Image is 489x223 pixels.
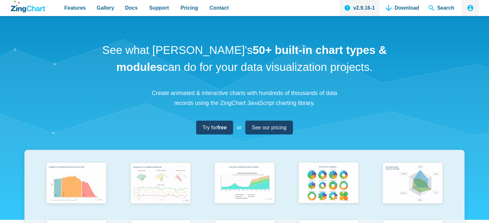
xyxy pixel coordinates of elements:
a: Population Distribution by Age Group in 2052 [34,160,118,217]
img: Area Chart (Displays Nodes on Hover) [211,160,278,208]
span: Support [149,4,169,12]
img: Population Distribution by Age Group in 2052 [43,160,110,208]
span: Gallery [97,4,114,12]
span: Pricing [180,4,198,12]
img: Responsive Live Update Dashboard [127,160,194,208]
span: Contact [210,4,229,12]
span: Features [64,4,86,12]
a: See our pricing [245,121,293,134]
img: Pie Transform Options [295,160,362,208]
h1: See what [PERSON_NAME]'s can do for your data visualization projects. [100,42,389,75]
span: or [237,123,241,132]
img: Animated Radar Chart ft. Pet Data [379,160,446,208]
a: Try forfree [196,121,233,134]
span: Try for [203,123,227,132]
strong: 50+ built-in chart types & modules [116,44,387,73]
a: Responsive Live Update Dashboard [118,160,202,217]
span: See our pricing [252,123,286,132]
a: Area Chart (Displays Nodes on Hover) [203,160,286,217]
span: Docs [125,4,138,12]
a: Animated Radar Chart ft. Pet Data [371,160,455,217]
a: ZingChart Logo. Click to return to the homepage [11,1,47,13]
p: Create animated & interactive charts with hundreds of thousands of data records using the ZingCha... [148,88,341,108]
a: Pie Transform Options [286,160,370,217]
strong: free [217,125,227,130]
